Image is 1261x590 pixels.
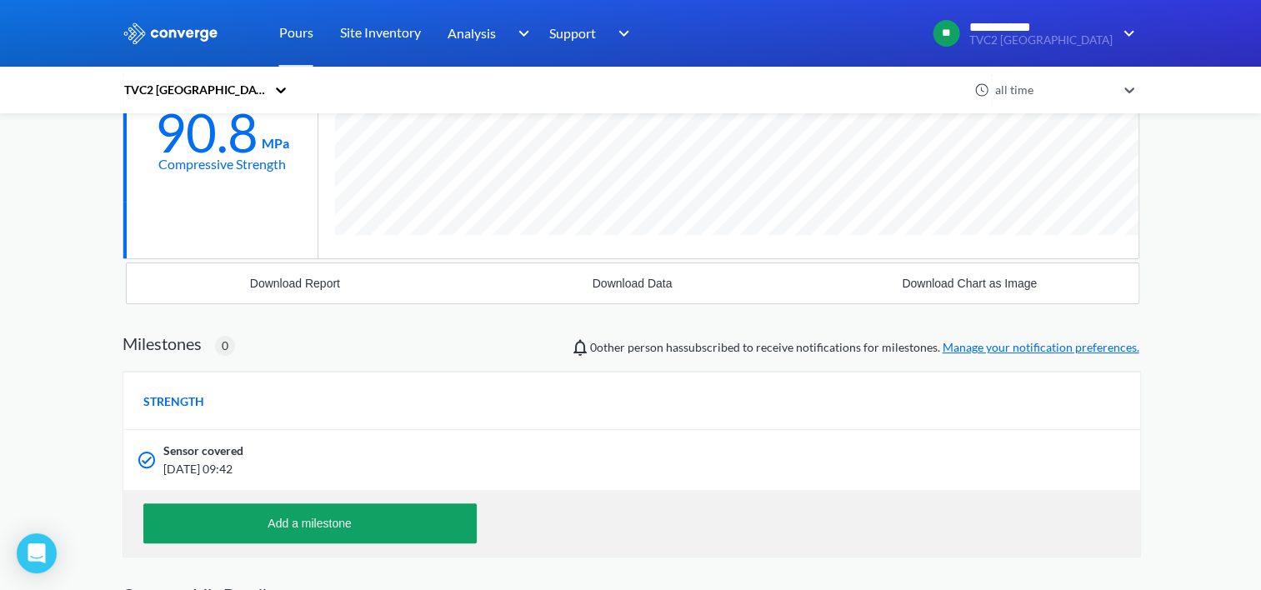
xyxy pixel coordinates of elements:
[123,22,219,44] img: logo_ewhite.svg
[250,277,340,290] div: Download Report
[163,442,243,460] span: Sensor covered
[155,112,258,153] div: 90.8
[902,277,1037,290] div: Download Chart as Image
[570,337,590,357] img: notifications-icon.svg
[801,263,1138,303] button: Download Chart as Image
[590,338,1139,357] span: person has subscribed to receive notifications for milestones.
[608,23,634,43] img: downArrow.svg
[448,22,496,43] span: Analysis
[549,22,596,43] span: Support
[969,34,1113,47] span: TVC2 [GEOGRAPHIC_DATA]
[1113,23,1139,43] img: downArrow.svg
[127,263,464,303] button: Download Report
[158,153,286,174] div: Compressive Strength
[991,81,1116,99] div: all time
[590,340,625,354] span: 0 other
[593,277,673,290] div: Download Data
[123,333,202,353] h2: Milestones
[163,460,918,478] span: [DATE] 09:42
[974,82,989,97] img: icon-clock.svg
[222,337,228,355] span: 0
[17,533,57,573] div: Open Intercom Messenger
[943,340,1139,354] a: Manage your notification preferences.
[143,392,204,411] span: STRENGTH
[123,81,266,99] div: TVC2 [GEOGRAPHIC_DATA]
[507,23,533,43] img: downArrow.svg
[143,503,477,543] button: Add a milestone
[463,263,801,303] button: Download Data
